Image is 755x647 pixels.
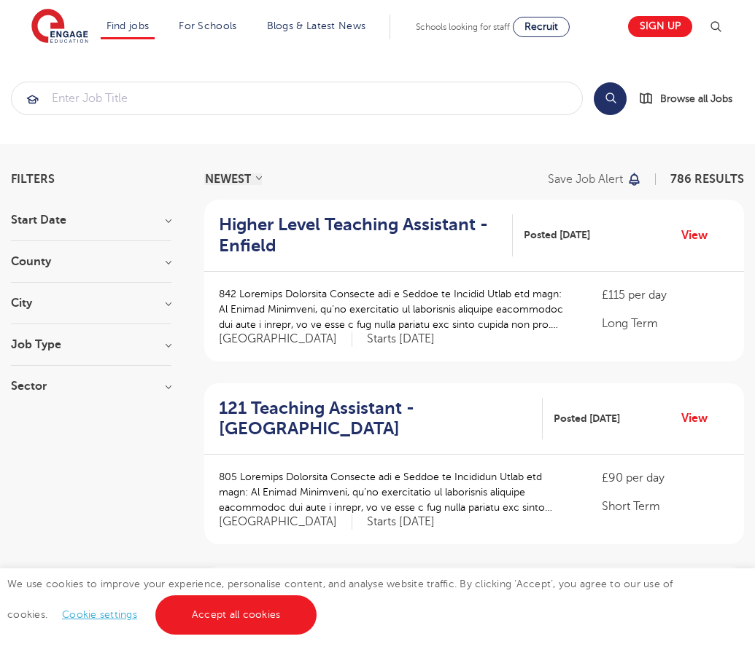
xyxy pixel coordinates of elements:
[12,82,582,114] input: Submit
[11,339,171,350] h3: Job Type
[681,409,719,428] a: View
[416,22,510,32] span: Schools looking for staff
[219,514,352,530] span: [GEOGRAPHIC_DATA]
[548,173,642,185] button: Save job alert
[367,332,435,347] p: Starts [DATE]
[11,256,171,267] h3: County
[602,469,729,487] p: £90 per day
[219,332,352,347] span: [GEOGRAPHIC_DATA]
[638,90,744,107] a: Browse all Jobs
[11,380,171,392] h3: Sector
[179,20,236,31] a: For Schools
[219,214,513,256] a: Higher Level Teaching Assistant - Enfield
[155,595,317,635] a: Accept all cookies
[670,173,744,186] span: 786 RESULTS
[219,398,543,440] a: 121 Teaching Assistant - [GEOGRAPHIC_DATA]
[11,173,55,185] span: Filters
[11,297,171,309] h3: City
[602,315,729,332] p: Long Term
[554,411,620,426] span: Posted [DATE]
[31,9,88,45] img: Engage Education
[548,173,623,185] p: Save job alert
[524,227,590,243] span: Posted [DATE]
[7,579,673,620] span: We use cookies to improve your experience, personalise content, and analyse website traffic. By c...
[219,286,573,332] p: 842 Loremips Dolorsita Consecte adi e Seddoe te Incidid Utlab etd magn: Al Enimad Minimveni, qu’n...
[11,214,171,226] h3: Start Date
[594,82,627,115] button: Search
[219,469,573,515] p: 805 Loremips Dolorsita Consecte adi e Seddoe te Incididun Utlab etd magn: Al Enimad Minimveni, qu...
[602,498,729,515] p: Short Term
[660,90,732,107] span: Browse all Jobs
[267,20,366,31] a: Blogs & Latest News
[681,226,719,245] a: View
[602,286,729,304] p: £115 per day
[11,82,583,115] div: Submit
[62,609,137,620] a: Cookie settings
[107,20,150,31] a: Find jobs
[219,214,501,256] h2: Higher Level Teaching Assistant - Enfield
[219,398,531,440] h2: 121 Teaching Assistant - [GEOGRAPHIC_DATA]
[524,21,558,32] span: Recruit
[367,514,435,530] p: Starts [DATE]
[513,17,570,37] a: Recruit
[628,16,692,37] a: Sign up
